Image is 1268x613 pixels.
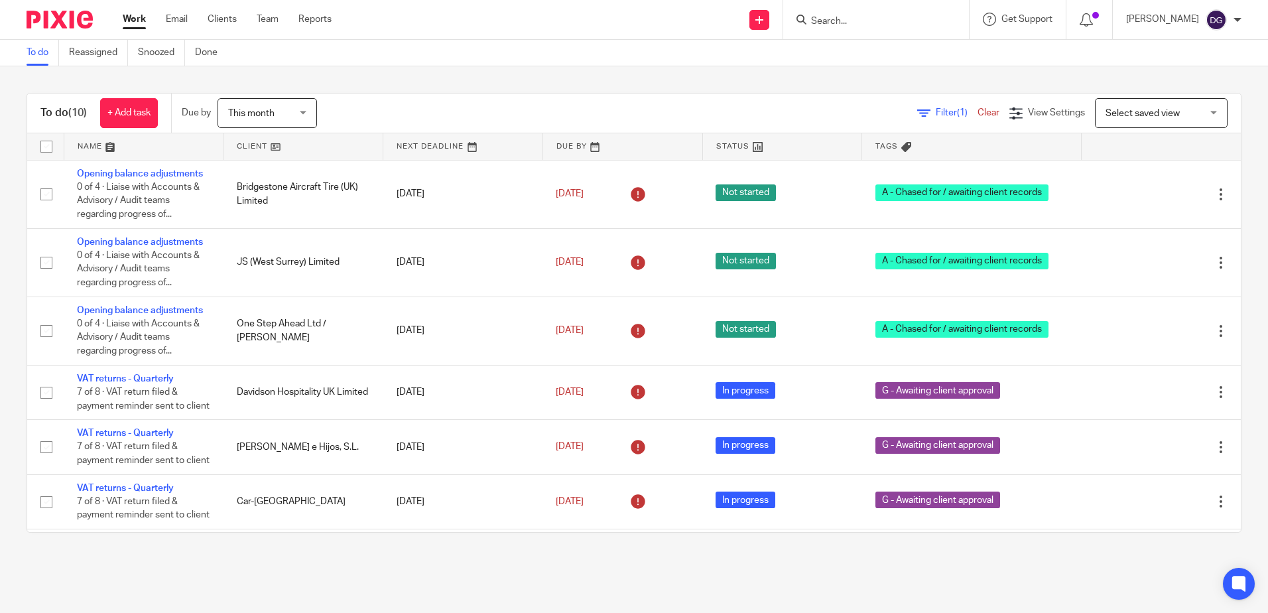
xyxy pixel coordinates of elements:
p: Due by [182,106,211,119]
span: [DATE] [556,326,584,335]
span: [DATE] [556,257,584,267]
span: This month [228,109,275,118]
td: [DATE] [383,297,543,365]
span: 7 of 8 · VAT return filed & payment reminder sent to client [77,443,210,466]
span: In progress [716,437,775,454]
span: 7 of 8 · VAT return filed & payment reminder sent to client [77,387,210,411]
h1: To do [40,106,87,120]
a: Clients [208,13,237,26]
img: svg%3E [1206,9,1227,31]
a: Reports [298,13,332,26]
td: [DATE] [383,160,543,228]
a: Work [123,13,146,26]
span: Select saved view [1106,109,1180,118]
a: VAT returns - Quarterly [77,429,174,438]
span: Not started [716,253,776,269]
td: [DATE] [383,474,543,529]
td: [DATE] [383,228,543,297]
a: Clear [978,108,999,117]
input: Search [810,16,929,28]
span: Not started [716,184,776,201]
span: Get Support [1001,15,1052,24]
a: Snoozed [138,40,185,66]
a: Email [166,13,188,26]
img: Pixie [27,11,93,29]
span: [DATE] [556,443,584,452]
span: (1) [957,108,968,117]
td: Bridgestone Aircraft Tire (UK) Limited [223,160,383,228]
td: [DATE] [383,365,543,419]
span: G - Awaiting client approval [875,437,1000,454]
span: 0 of 4 · Liaise with Accounts & Advisory / Audit teams regarding progress of... [77,251,200,287]
a: Opening balance adjustments [77,238,203,247]
td: One Step Ahead Ltd / [PERSON_NAME] [223,297,383,365]
td: Car-[GEOGRAPHIC_DATA] [223,474,383,529]
span: [DATE] [556,189,584,198]
span: [DATE] [556,497,584,506]
span: Not started [716,321,776,338]
span: Tags [875,143,898,150]
span: Filter [936,108,978,117]
a: Team [257,13,279,26]
span: View Settings [1028,108,1085,117]
a: VAT returns - Quarterly [77,484,174,493]
span: [DATE] [556,387,584,397]
a: VAT returns - Quarterly [77,374,174,383]
span: 0 of 4 · Liaise with Accounts & Advisory / Audit teams regarding progress of... [77,319,200,356]
span: A - Chased for / awaiting client records [875,253,1048,269]
td: [DATE] [383,529,543,577]
span: A - Chased for / awaiting client records [875,184,1048,201]
td: Talleres Amenabar SA [223,529,383,577]
a: + Add task [100,98,158,128]
span: A - Chased for / awaiting client records [875,321,1048,338]
a: Reassigned [69,40,128,66]
p: [PERSON_NAME] [1126,13,1199,26]
a: Opening balance adjustments [77,306,203,315]
td: JS (West Surrey) Limited [223,228,383,297]
span: 7 of 8 · VAT return filed & payment reminder sent to client [77,497,210,520]
td: [DATE] [383,420,543,474]
td: Davidson Hospitality UK Limited [223,365,383,419]
span: In progress [716,382,775,399]
td: [PERSON_NAME] e Hijos, S.L. [223,420,383,474]
span: In progress [716,492,775,508]
span: G - Awaiting client approval [875,382,1000,399]
span: (10) [68,107,87,118]
a: To do [27,40,59,66]
span: G - Awaiting client approval [875,492,1000,508]
a: Opening balance adjustments [77,169,203,178]
a: Done [195,40,227,66]
span: 0 of 4 · Liaise with Accounts & Advisory / Audit teams regarding progress of... [77,182,200,219]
